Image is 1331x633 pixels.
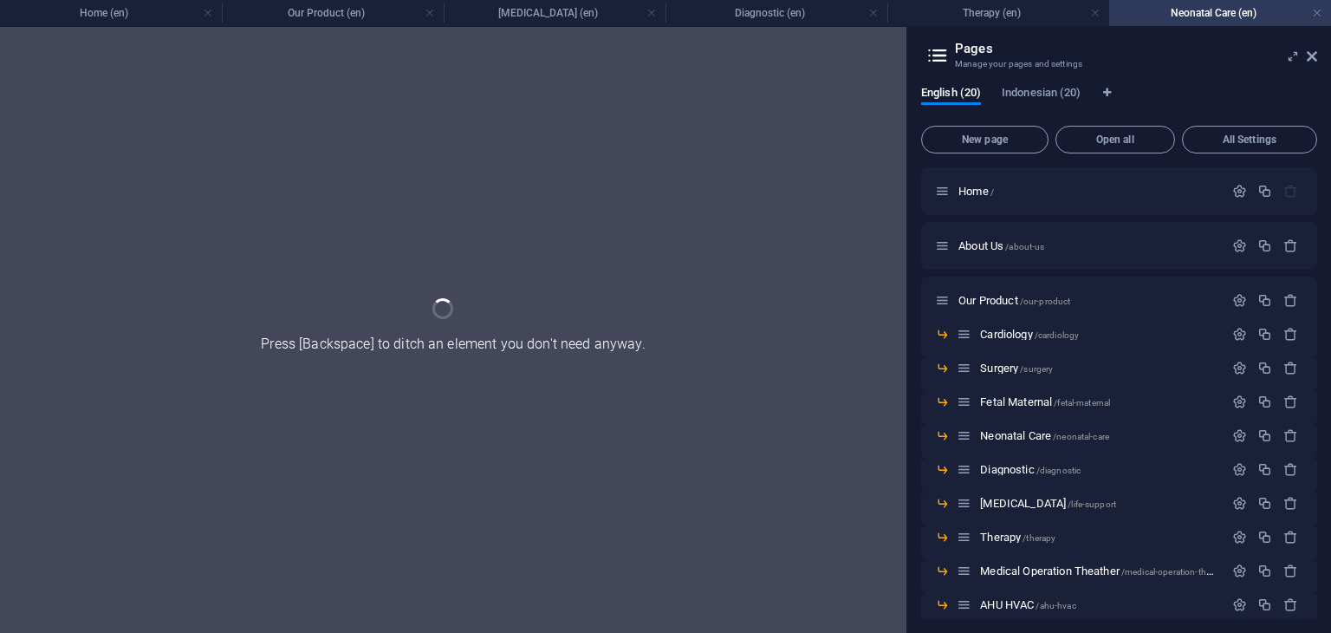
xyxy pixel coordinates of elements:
div: Surgery/surgery [975,362,1224,374]
h4: Diagnostic (en) [665,3,887,23]
div: AHU HVAC/ahu-hvac [975,599,1224,610]
div: Duplicate [1257,238,1272,253]
div: Remove [1283,293,1298,308]
span: /fetal-maternal [1054,398,1110,408]
div: Duplicate [1257,597,1272,612]
button: All Settings [1182,126,1317,153]
div: Therapy/therapy [975,532,1224,543]
div: Remove [1283,327,1298,342]
div: Duplicate [1257,327,1272,342]
div: Duplicate [1257,462,1272,477]
div: Remove [1283,597,1298,612]
div: Settings [1232,238,1247,253]
div: Settings [1232,395,1247,409]
span: Indonesian (20) [1002,82,1081,107]
span: Click to open page [958,294,1070,307]
div: Language Tabs [921,86,1317,119]
div: The startpage cannot be deleted [1283,184,1298,199]
div: About Us/about-us [953,240,1224,251]
span: /diagnostic [1036,466,1081,475]
div: Settings [1232,462,1247,477]
span: /our-product [1020,297,1071,306]
div: Diagnostic/diagnostic [975,464,1224,475]
div: Settings [1232,496,1247,511]
div: Fetal Maternal/fetal-maternal [975,396,1224,408]
h2: Pages [955,41,1317,56]
div: Settings [1232,293,1247,308]
span: English (20) [921,82,981,107]
div: Remove [1283,496,1298,511]
div: Settings [1232,361,1247,375]
span: Click to open page [980,429,1109,442]
div: Remove [1283,395,1298,409]
div: Duplicate [1257,530,1272,545]
div: Cardiology/cardiology [975,329,1224,340]
div: Neonatal Care/neonatal-care [975,430,1224,441]
h4: Therapy (en) [887,3,1109,23]
div: Duplicate [1257,293,1272,308]
div: Duplicate [1257,496,1272,511]
button: Open all [1055,126,1175,153]
span: Click to open page [980,497,1116,510]
span: Click to open page [958,185,994,198]
div: Remove [1283,564,1298,578]
span: /therapy [1023,533,1055,543]
div: Remove [1283,462,1298,477]
span: Open all [1063,134,1167,145]
div: Remove [1283,530,1298,545]
div: Medical Operation Theather/medical-operation-theather [975,565,1224,577]
div: Duplicate [1257,395,1272,409]
div: Settings [1232,564,1247,578]
span: Click to open page [980,531,1055,544]
span: /life-support [1068,499,1116,509]
span: /surgery [1020,364,1053,374]
span: /neonatal-care [1053,432,1109,441]
span: Click to open page [980,395,1110,408]
span: Click to open page [980,328,1079,341]
div: Settings [1232,530,1247,545]
span: Click to open page [980,598,1075,611]
div: Settings [1232,327,1247,342]
div: Duplicate [1257,361,1272,375]
div: Our Product/our-product [953,295,1224,306]
span: New page [929,134,1041,145]
div: [MEDICAL_DATA]/life-support [975,498,1224,509]
span: /about-us [1005,242,1044,251]
button: New page [921,126,1049,153]
span: Click to open page [980,463,1081,476]
div: Duplicate [1257,184,1272,199]
h3: Manage your pages and settings [955,56,1282,72]
div: Remove [1283,428,1298,443]
span: Click to open page [980,362,1053,375]
span: /medical-operation-theather [1121,567,1230,577]
h4: [MEDICAL_DATA] (en) [444,3,665,23]
h4: Our Product (en) [222,3,444,23]
div: Home/ [953,186,1224,197]
div: Settings [1232,184,1247,199]
div: Remove [1283,238,1298,253]
span: /ahu-hvac [1036,601,1075,610]
span: Click to open page [980,564,1230,578]
span: / [990,187,994,197]
div: Settings [1232,597,1247,612]
span: All Settings [1190,134,1309,145]
div: Duplicate [1257,564,1272,578]
span: /cardiology [1035,330,1080,340]
h4: Neonatal Care (en) [1109,3,1331,23]
div: Settings [1232,428,1247,443]
div: Duplicate [1257,428,1272,443]
span: Click to open page [958,239,1044,252]
div: Remove [1283,361,1298,375]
